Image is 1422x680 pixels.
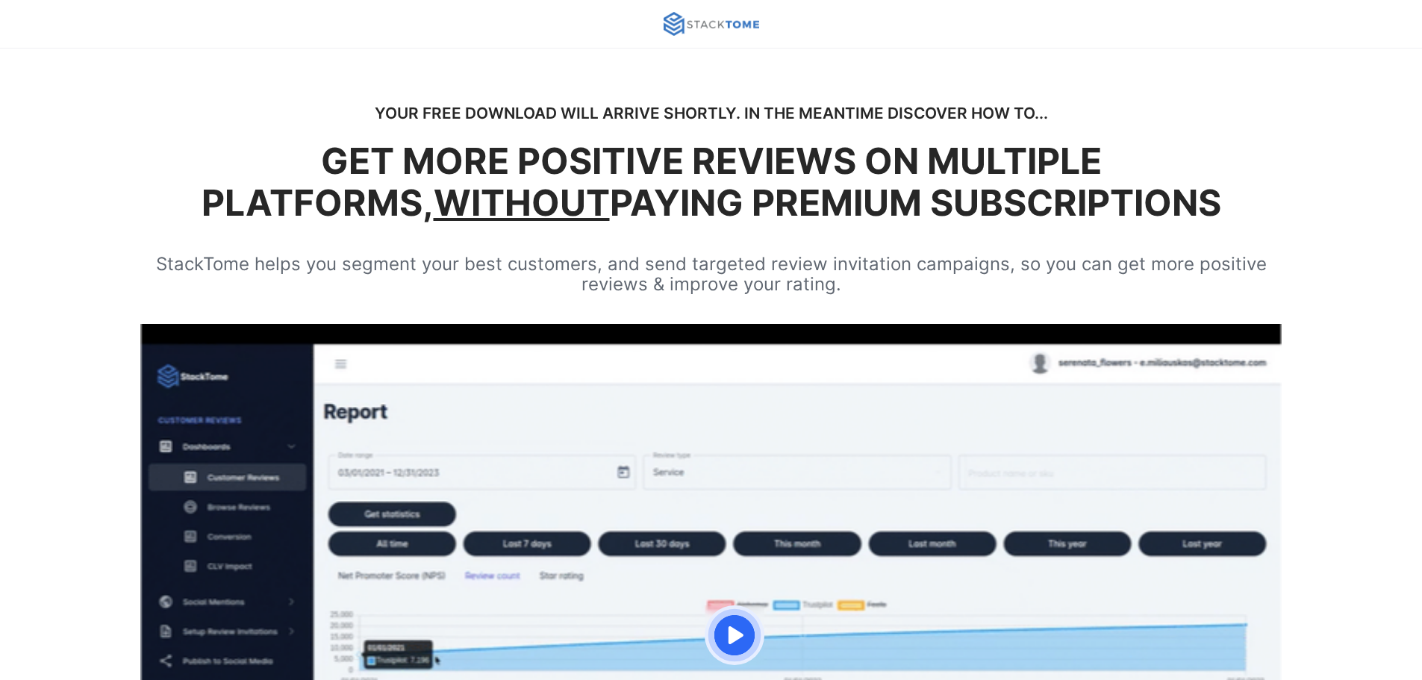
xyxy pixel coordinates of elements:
[610,181,1221,225] strong: Paying Premium Subscriptions
[434,181,610,225] strong: Without
[375,105,1048,122] h2: YOUR FREE DOWNLOAD WILL ARRIVE SHORTLY. IN THE MEANTIME DISCOVER HOW TO...
[78,254,1344,294] p: StackTome helps you segment your best customers, and send targeted review invitation campaigns, s...
[202,139,1102,225] strong: Get More Positive Reviews On Multiple Platforms,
